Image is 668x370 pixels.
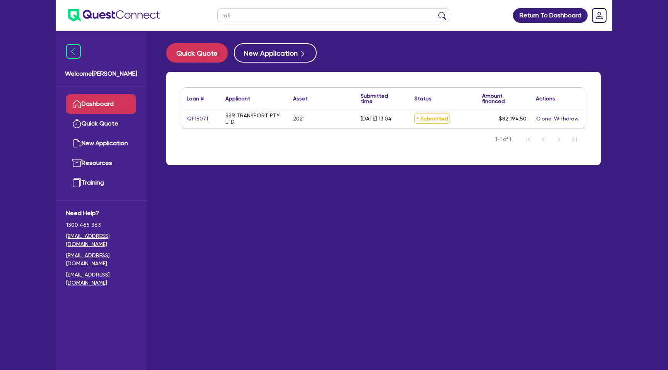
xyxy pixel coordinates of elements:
input: Search by name, application ID or mobile number... [217,8,449,22]
button: Last Page [567,132,582,147]
span: Submitted [414,114,450,124]
a: Training [66,173,136,193]
img: new-application [72,139,82,148]
div: Asset [293,96,308,101]
a: Quick Quote [166,43,234,63]
a: New Application [66,134,136,153]
div: Applicant [225,96,250,101]
div: 2021 [293,115,305,122]
div: SSR TRANSPORT PTY LTD [225,112,284,125]
img: quick-quote [72,119,82,128]
div: Amount financed [482,93,527,104]
span: $82,194.50 [499,115,527,122]
div: Loan # [187,96,204,101]
a: QF15071 [187,114,208,123]
a: Quick Quote [66,114,136,134]
button: First Page [520,132,536,147]
img: icon-menu-close [66,44,81,59]
img: training [72,178,82,187]
a: Dropdown toggle [589,5,609,25]
button: Previous Page [536,132,551,147]
a: Resources [66,153,136,173]
img: resources [72,158,82,168]
a: Dashboard [66,94,136,114]
a: [EMAIL_ADDRESS][DOMAIN_NAME] [66,251,136,268]
button: New Application [234,43,317,63]
img: quest-connect-logo-blue [68,9,160,22]
span: 1300 465 363 [66,221,136,229]
a: Return To Dashboard [513,8,588,23]
span: 1-1 of 1 [495,136,511,143]
button: Withdraw [554,114,579,123]
span: Welcome [PERSON_NAME] [65,69,137,78]
button: Clone [536,114,552,123]
a: [EMAIL_ADDRESS][DOMAIN_NAME] [66,271,136,287]
div: Actions [536,96,555,101]
a: [EMAIL_ADDRESS][DOMAIN_NAME] [66,232,136,248]
div: [DATE] 13:04 [361,115,392,122]
span: Need Help? [66,209,136,218]
button: Quick Quote [166,43,228,63]
div: Submitted time [361,93,398,104]
div: Status [414,96,431,101]
button: Next Page [551,132,567,147]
